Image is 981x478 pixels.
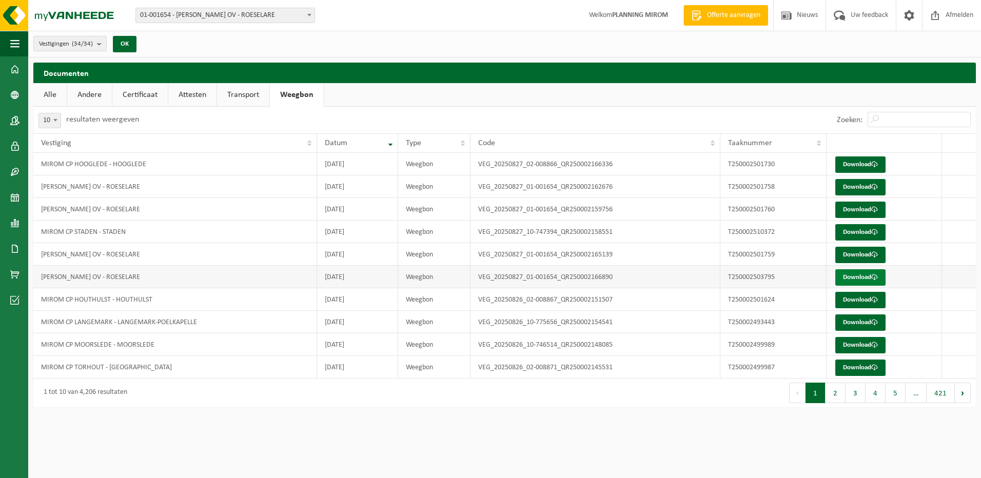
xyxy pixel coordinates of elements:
[720,198,827,221] td: T250002501760
[33,221,317,243] td: MIROM CP STADEN - STADEN
[720,288,827,311] td: T250002501624
[398,356,470,379] td: Weegbon
[835,247,886,263] a: Download
[826,383,846,403] button: 2
[789,383,806,403] button: Previous
[470,288,720,311] td: VEG_20250826_02-008867_QR250002151507
[720,153,827,175] td: T250002501730
[398,243,470,266] td: Weegbon
[41,139,71,147] span: Vestiging
[33,198,317,221] td: [PERSON_NAME] OV - ROESELARE
[317,311,399,333] td: [DATE]
[470,175,720,198] td: VEG_20250827_01-001654_QR250002162676
[398,175,470,198] td: Weegbon
[720,266,827,288] td: T250002503795
[837,116,862,124] label: Zoeken:
[317,266,399,288] td: [DATE]
[398,198,470,221] td: Weegbon
[835,292,886,308] a: Download
[835,224,886,241] a: Download
[317,356,399,379] td: [DATE]
[39,113,61,128] span: 10
[136,8,315,23] span: 01-001654 - MIROM ROESELARE OV - ROESELARE
[470,243,720,266] td: VEG_20250827_01-001654_QR250002165139
[33,175,317,198] td: [PERSON_NAME] OV - ROESELARE
[33,311,317,333] td: MIROM CP LANGEMARK - LANGEMARK-POELKAPELLE
[728,139,772,147] span: Taaknummer
[835,179,886,195] a: Download
[33,63,976,83] h2: Documenten
[835,156,886,173] a: Download
[720,333,827,356] td: T250002499989
[470,356,720,379] td: VEG_20250826_02-008871_QR250002145531
[612,11,668,19] strong: PLANNING MIROM
[113,36,136,52] button: OK
[33,83,67,107] a: Alle
[470,221,720,243] td: VEG_20250827_10-747394_QR250002158551
[33,243,317,266] td: [PERSON_NAME] OV - ROESELARE
[317,243,399,266] td: [DATE]
[38,113,61,128] span: 10
[470,198,720,221] td: VEG_20250827_01-001654_QR250002159756
[72,41,93,47] count: (34/34)
[906,383,927,403] span: …
[38,384,127,402] div: 1 tot 10 van 4,206 resultaten
[835,202,886,218] a: Download
[478,139,495,147] span: Code
[33,36,107,51] button: Vestigingen(34/34)
[846,383,866,403] button: 3
[720,356,827,379] td: T250002499987
[470,153,720,175] td: VEG_20250827_02-008866_QR250002166336
[317,175,399,198] td: [DATE]
[33,356,317,379] td: MIROM CP TORHOUT - [GEOGRAPHIC_DATA]
[67,83,112,107] a: Andere
[317,333,399,356] td: [DATE]
[835,314,886,331] a: Download
[66,115,139,124] label: resultaten weergeven
[33,266,317,288] td: [PERSON_NAME] OV - ROESELARE
[112,83,168,107] a: Certificaat
[270,83,324,107] a: Weegbon
[720,243,827,266] td: T250002501759
[835,360,886,376] a: Download
[317,288,399,311] td: [DATE]
[398,153,470,175] td: Weegbon
[398,311,470,333] td: Weegbon
[835,269,886,286] a: Download
[317,153,399,175] td: [DATE]
[720,175,827,198] td: T250002501758
[168,83,217,107] a: Attesten
[470,311,720,333] td: VEG_20250826_10-775656_QR250002154541
[33,153,317,175] td: MIROM CP HOOGLEDE - HOOGLEDE
[325,139,347,147] span: Datum
[955,383,971,403] button: Next
[886,383,906,403] button: 5
[398,266,470,288] td: Weegbon
[835,337,886,353] a: Download
[135,8,315,23] span: 01-001654 - MIROM ROESELARE OV - ROESELARE
[470,266,720,288] td: VEG_20250827_01-001654_QR250002166890
[470,333,720,356] td: VEG_20250826_10-746514_QR250002148085
[317,198,399,221] td: [DATE]
[317,221,399,243] td: [DATE]
[39,36,93,52] span: Vestigingen
[217,83,269,107] a: Transport
[704,10,763,21] span: Offerte aanvragen
[806,383,826,403] button: 1
[720,221,827,243] td: T250002510372
[33,288,317,311] td: MIROM CP HOUTHULST - HOUTHULST
[406,139,421,147] span: Type
[33,333,317,356] td: MIROM CP MOORSLEDE - MOORSLEDE
[927,383,955,403] button: 421
[683,5,768,26] a: Offerte aanvragen
[398,333,470,356] td: Weegbon
[866,383,886,403] button: 4
[398,221,470,243] td: Weegbon
[720,311,827,333] td: T250002493443
[398,288,470,311] td: Weegbon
